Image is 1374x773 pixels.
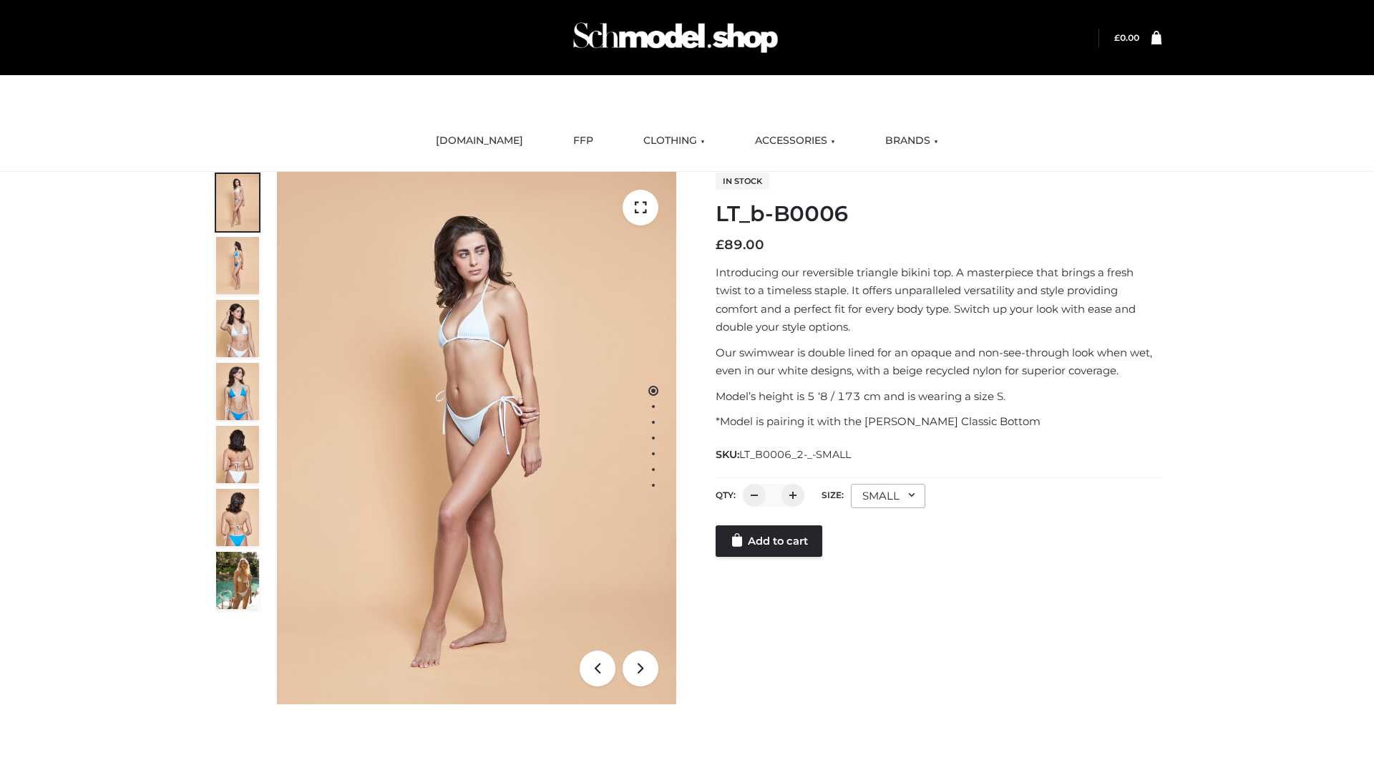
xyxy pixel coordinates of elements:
span: In stock [716,172,769,190]
a: FFP [562,125,604,157]
bdi: 89.00 [716,237,764,253]
img: ArielClassicBikiniTop_CloudNine_AzureSky_OW114ECO_1-scaled.jpg [216,174,259,231]
img: ArielClassicBikiniTop_CloudNine_AzureSky_OW114ECO_3-scaled.jpg [216,300,259,357]
h1: LT_b-B0006 [716,201,1161,227]
a: ACCESSORIES [744,125,846,157]
p: Model’s height is 5 ‘8 / 173 cm and is wearing a size S. [716,387,1161,406]
label: QTY: [716,490,736,500]
img: ArielClassicBikiniTop_CloudNine_AzureSky_OW114ECO_2-scaled.jpg [216,237,259,294]
a: [DOMAIN_NAME] [425,125,534,157]
a: Add to cart [716,525,822,557]
img: ArielClassicBikiniTop_CloudNine_AzureSky_OW114ECO_8-scaled.jpg [216,489,259,546]
img: Schmodel Admin 964 [568,9,783,66]
span: £ [1114,32,1120,43]
div: SMALL [851,484,925,508]
a: BRANDS [874,125,949,157]
span: £ [716,237,724,253]
a: CLOTHING [633,125,716,157]
span: LT_B0006_2-_-SMALL [739,448,851,461]
p: *Model is pairing it with the [PERSON_NAME] Classic Bottom [716,412,1161,431]
a: £0.00 [1114,32,1139,43]
p: Our swimwear is double lined for an opaque and non-see-through look when wet, even in our white d... [716,344,1161,380]
img: ArielClassicBikiniTop_CloudNine_AzureSky_OW114ECO_7-scaled.jpg [216,426,259,483]
p: Introducing our reversible triangle bikini top. A masterpiece that brings a fresh twist to a time... [716,263,1161,336]
bdi: 0.00 [1114,32,1139,43]
img: ArielClassicBikiniTop_CloudNine_AzureSky_OW114ECO_4-scaled.jpg [216,363,259,420]
label: Size: [822,490,844,500]
img: Arieltop_CloudNine_AzureSky2.jpg [216,552,259,609]
img: ArielClassicBikiniTop_CloudNine_AzureSky_OW114ECO_1 [277,172,676,704]
span: SKU: [716,446,852,463]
